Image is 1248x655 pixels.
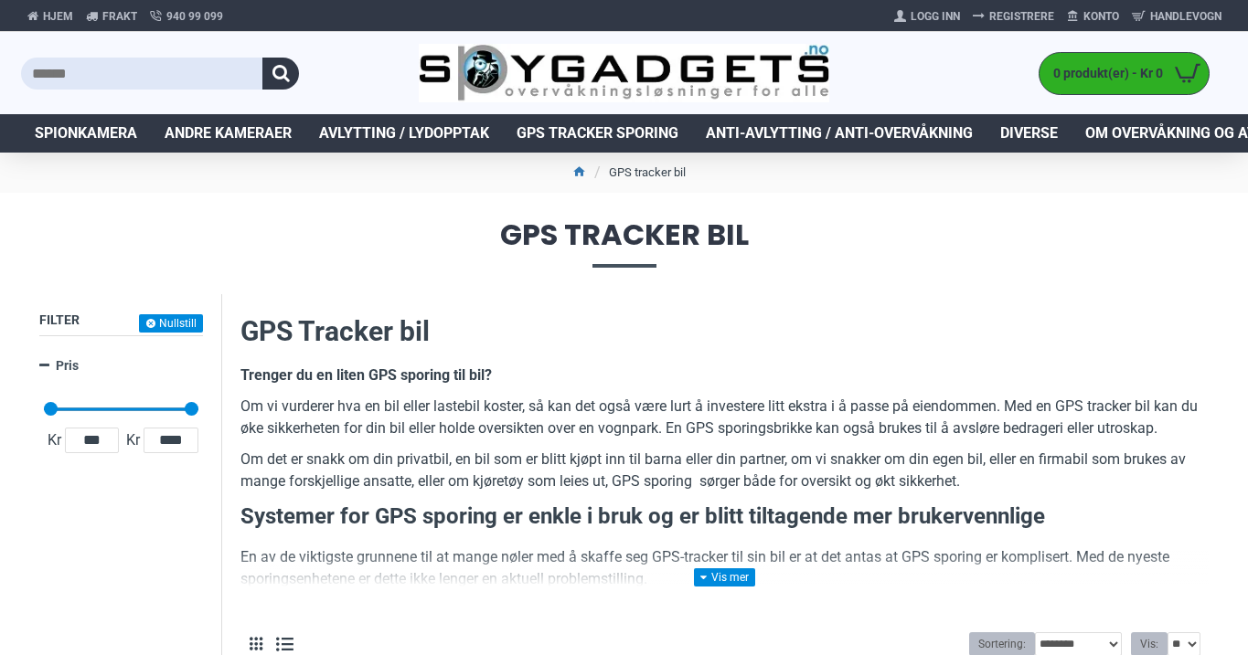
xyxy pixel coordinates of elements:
button: Nullstill [139,314,203,333]
a: Spionkamera [21,114,151,153]
span: Registrere [989,8,1054,25]
span: Kr [44,429,65,451]
span: Avlytting / Lydopptak [319,122,489,144]
p: Om vi vurderer hva en bil eller lastebil koster, så kan det også være lurt å investere litt ekstr... [240,396,1210,439]
a: Registrere [966,2,1061,31]
a: Handlevogn [1125,2,1228,31]
a: Andre kameraer [151,114,305,153]
a: Konto [1061,2,1125,31]
a: Pris [39,350,203,382]
span: Filter [39,312,80,327]
span: Logg Inn [911,8,960,25]
h3: Systemer for GPS sporing er enkle i bruk og er blitt tiltagende mer brukervennlige [240,502,1210,533]
p: Om det er snakk om din privatbil, en bil som er blitt kjøpt inn til barna eller din partner, om v... [240,449,1210,492]
span: Frakt [102,8,137,25]
h2: GPS Tracker bil [240,312,1210,351]
span: Spionkamera [35,122,137,144]
span: Anti-avlytting / Anti-overvåkning [706,122,973,144]
span: Konto [1083,8,1119,25]
span: 0 produkt(er) - Kr 0 [1040,64,1168,83]
b: Trenger du en liten GPS sporing til bil? [240,366,492,384]
a: Anti-avlytting / Anti-overvåkning [692,114,987,153]
span: 940 99 099 [166,8,223,25]
a: Avlytting / Lydopptak [305,114,503,153]
span: GPS tracker bil [21,220,1228,267]
img: SpyGadgets.no [419,44,829,103]
span: Diverse [1000,122,1058,144]
span: Kr [123,429,144,451]
span: Hjem [43,8,73,25]
span: Andre kameraer [165,122,292,144]
p: En av de viktigste grunnene til at mange nøler med å skaffe seg GPS-tracker til sin bil er at det... [240,546,1210,590]
a: Logg Inn [888,2,966,31]
span: GPS Tracker Sporing [517,122,678,144]
a: GPS Tracker Sporing [503,114,692,153]
a: Diverse [987,114,1072,153]
span: Handlevogn [1150,8,1221,25]
a: 0 produkt(er) - Kr 0 [1040,53,1209,94]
